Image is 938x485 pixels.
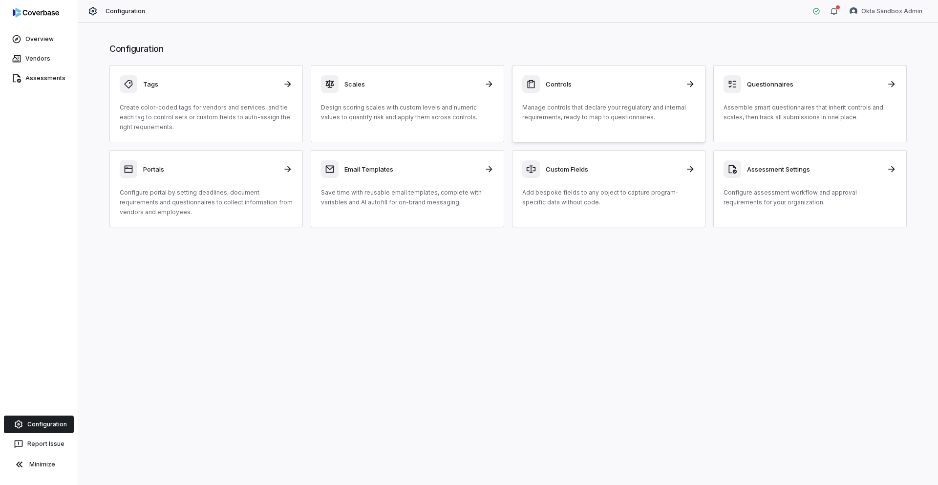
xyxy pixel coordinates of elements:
h3: Tags [143,80,277,88]
a: Configuration [4,416,74,433]
a: TagsCreate color-coded tags for vendors and services, and tie each tag to control sets or custom ... [109,65,303,142]
h3: Assessment Settings [747,165,881,174]
p: Add bespoke fields to any object to capture program-specific data without code. [522,188,695,207]
h3: Questionnaires [747,80,881,88]
p: Configure portal by setting deadlines, document requirements and questionnaires to collect inform... [120,188,293,217]
h3: Portals [143,165,277,174]
p: Manage controls that declare your regulatory and internal requirements, ready to map to questionn... [522,103,695,122]
p: Create color-coded tags for vendors and services, and tie each tag to control sets or custom fiel... [120,103,293,132]
p: Save time with reusable email templates, complete with variables and AI autofill for on-brand mes... [321,188,494,207]
h3: Scales [344,80,478,88]
h1: Configuration [109,43,907,55]
p: Configure assessment workflow and approval requirements for your organization. [724,188,896,207]
a: Email TemplatesSave time with reusable email templates, complete with variables and AI autofill f... [311,150,504,227]
span: Okta Sandbox Admin [861,7,922,15]
button: Minimize [4,455,74,474]
a: Overview [2,30,76,48]
a: Assessments [2,69,76,87]
p: Assemble smart questionnaires that inherit controls and scales, then track all submissions in one... [724,103,896,122]
a: PortalsConfigure portal by setting deadlines, document requirements and questionnaires to collect... [109,150,303,227]
h3: Email Templates [344,165,478,174]
span: Configuration [106,7,146,15]
a: Assessment SettingsConfigure assessment workflow and approval requirements for your organization. [713,150,907,227]
a: Custom FieldsAdd bespoke fields to any object to capture program-specific data without code. [512,150,705,227]
a: ControlsManage controls that declare your regulatory and internal requirements, ready to map to q... [512,65,705,142]
h3: Controls [546,80,680,88]
a: Vendors [2,50,76,67]
img: Okta Sandbox Admin avatar [850,7,857,15]
img: logo-D7KZi-bG.svg [13,8,59,18]
button: Report Issue [4,435,74,453]
p: Design scoring scales with custom levels and numeric values to quantify risk and apply them acros... [321,103,494,122]
a: ScalesDesign scoring scales with custom levels and numeric values to quantify risk and apply them... [311,65,504,142]
h3: Custom Fields [546,165,680,174]
button: Okta Sandbox Admin avatarOkta Sandbox Admin [844,4,928,19]
a: QuestionnairesAssemble smart questionnaires that inherit controls and scales, then track all subm... [713,65,907,142]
